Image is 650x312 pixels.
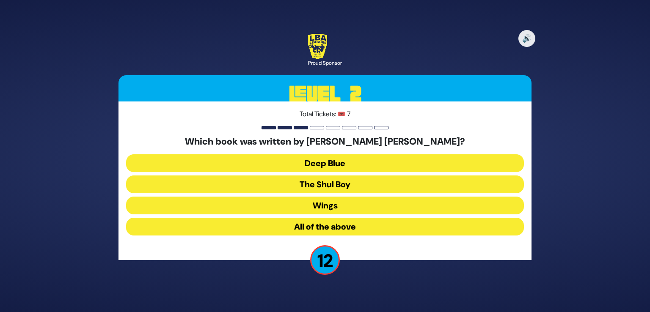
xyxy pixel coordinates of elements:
div: Proud Sponsor [308,59,342,67]
p: 12 [310,245,340,275]
button: The Shul Boy [126,175,524,193]
button: All of the above [126,218,524,235]
button: 🔊 [518,30,535,47]
button: Deep Blue [126,154,524,172]
h3: Level 2 [118,75,532,113]
h5: Which book was written by [PERSON_NAME] [PERSON_NAME]? [126,136,524,147]
p: Total Tickets: 🎟️ 7 [126,109,524,119]
button: Wings [126,197,524,214]
img: LBA [308,34,327,59]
